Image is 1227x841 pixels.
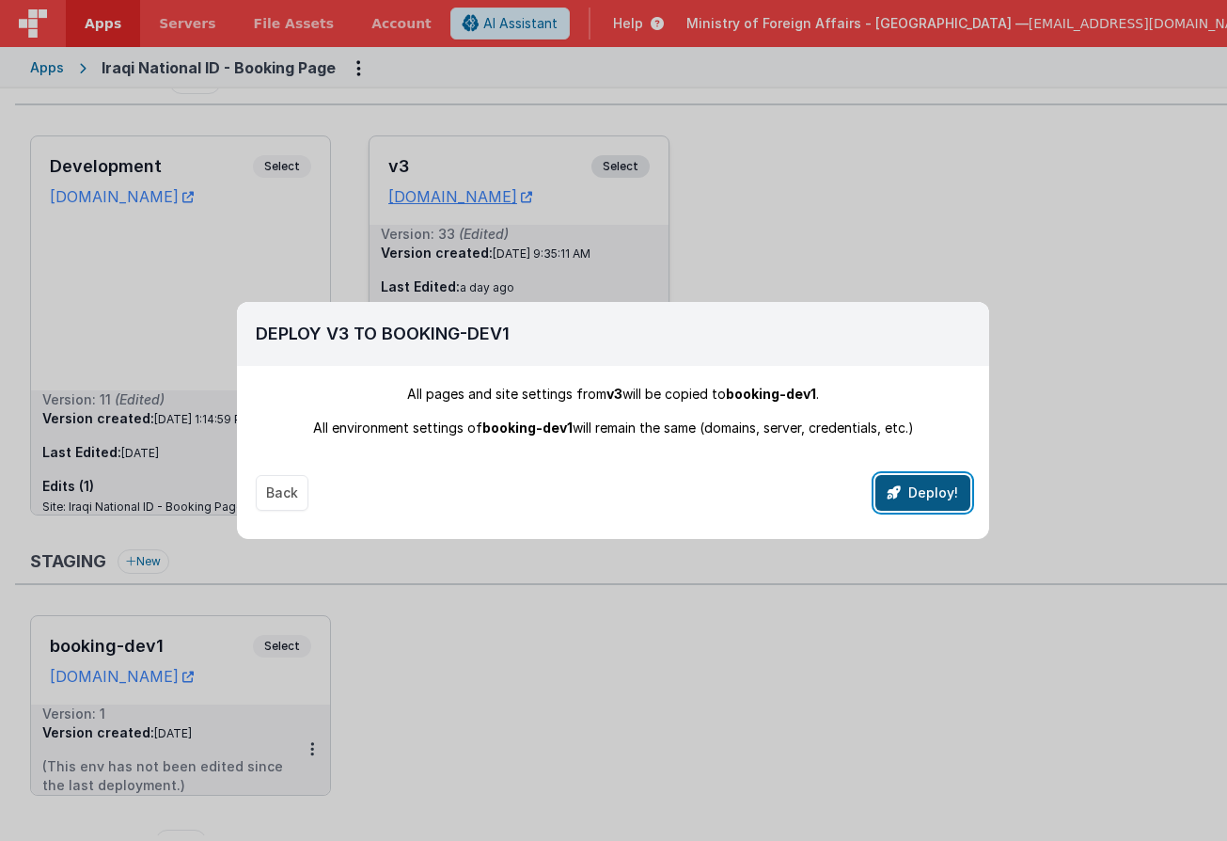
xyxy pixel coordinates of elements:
span: v3 [606,386,622,402]
span: booking-dev1 [726,386,816,402]
div: All pages and site settings from will be copied to . [256,385,970,404]
span: booking-dev1 [482,420,573,436]
button: Back [256,475,308,511]
div: All environment settings of will remain the same (domains, server, credentials, etc.) [256,419,970,437]
h2: Deploy v3 To booking-dev1 [256,321,970,347]
button: Deploy! [875,475,970,511]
